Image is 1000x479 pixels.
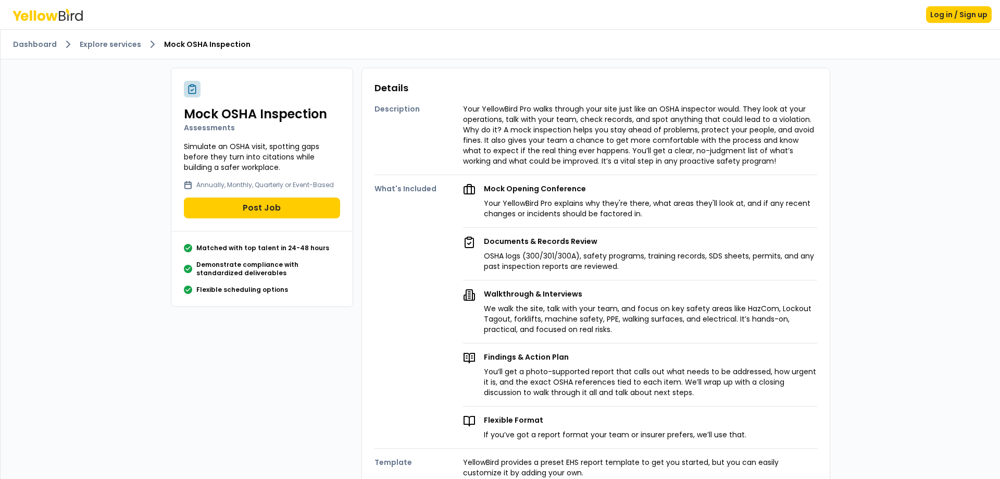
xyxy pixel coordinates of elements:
h4: Description [374,104,463,114]
p: Demonstrate compliance with standardized deliverables [196,261,340,277]
a: Dashboard [13,39,57,50]
button: Post Job [184,198,340,218]
p: Simulate an OSHA visit, spotting gaps before they turn into citations while building a safer work... [184,141,340,173]
p: Walkthrough & Interviews [484,289,817,299]
p: Your YellowBird Pro explains why they're there, what areas they'll look at, and if any recent cha... [484,198,817,219]
p: Annually, Monthly, Quarterly or Event-Based [196,181,334,189]
h2: Mock OSHA Inspection [184,106,340,122]
p: Flexible Format [484,415,746,425]
p: If you’ve got a report format your team or insurer prefers, we’ll use that. [484,429,746,440]
p: Flexible scheduling options [196,286,288,294]
p: Documents & Records Review [484,236,817,247]
h4: Template [374,457,463,468]
p: We walk the site, talk with your team, and focus on key safety areas like HazCom, Lockout Tagout,... [484,303,817,335]
nav: breadcrumb [13,38,988,51]
span: Mock OSHA Inspection [164,39,251,50]
p: Matched with top talent in 24-48 hours [196,244,329,252]
h3: Details [374,81,817,95]
a: Explore services [80,39,141,50]
p: Your YellowBird Pro walks through your site just like an OSHA inspector would. They look at your ... [463,104,817,166]
h4: What's Included [374,183,463,194]
p: Findings & Action Plan [484,352,817,362]
button: Log in / Sign up [926,6,992,23]
p: YellowBird provides a preset EHS report template to get you started, but you can easily customize... [463,457,817,478]
p: Mock Opening Conference [484,183,817,194]
p: OSHA logs (300/301/300A), safety programs, training records, SDS sheets, permits, and any past in... [484,251,817,272]
p: Assessments [184,122,340,133]
p: You’ll get a photo-supported report that calls out what needs to be addressed, how urgent it is, ... [484,366,817,398]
